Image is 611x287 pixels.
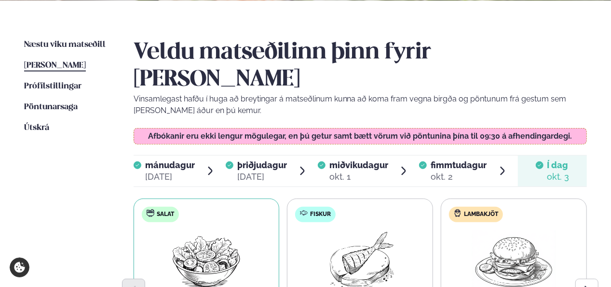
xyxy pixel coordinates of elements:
span: fimmtudagur [431,160,487,170]
div: okt. 1 [329,171,388,183]
a: Prófílstillingar [24,81,81,92]
span: mánudagur [145,160,195,170]
span: Í dag [547,159,570,171]
h2: Veldu matseðilinn þinn fyrir [PERSON_NAME] [134,39,587,93]
span: þriðjudagur [237,160,287,170]
a: Cookie settings [10,258,29,277]
img: salad.svg [147,209,154,217]
span: Fiskur [310,211,331,218]
span: Lambakjöt [464,211,498,218]
p: Afbókanir eru ekki lengur mögulegar, en þú getur samt bætt vörum við pöntunina þína til 09:30 á a... [143,132,577,140]
a: Næstu viku matseðill [24,39,106,51]
a: Pöntunarsaga [24,101,78,113]
a: Útskrá [24,122,49,134]
span: Salat [157,211,174,218]
span: [PERSON_NAME] [24,61,86,70]
span: Útskrá [24,124,49,132]
span: Pöntunarsaga [24,103,78,111]
img: Lamb.svg [454,209,462,217]
a: [PERSON_NAME] [24,60,86,72]
span: Prófílstillingar [24,82,81,90]
span: miðvikudagur [329,160,388,170]
p: Vinsamlegast hafðu í huga að breytingar á matseðlinum kunna að koma fram vegna birgða og pöntunum... [134,93,587,116]
span: Næstu viku matseðill [24,41,106,49]
div: okt. 3 [547,171,570,183]
div: [DATE] [145,171,195,183]
img: fish.svg [300,209,308,217]
div: [DATE] [237,171,287,183]
div: okt. 2 [431,171,487,183]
